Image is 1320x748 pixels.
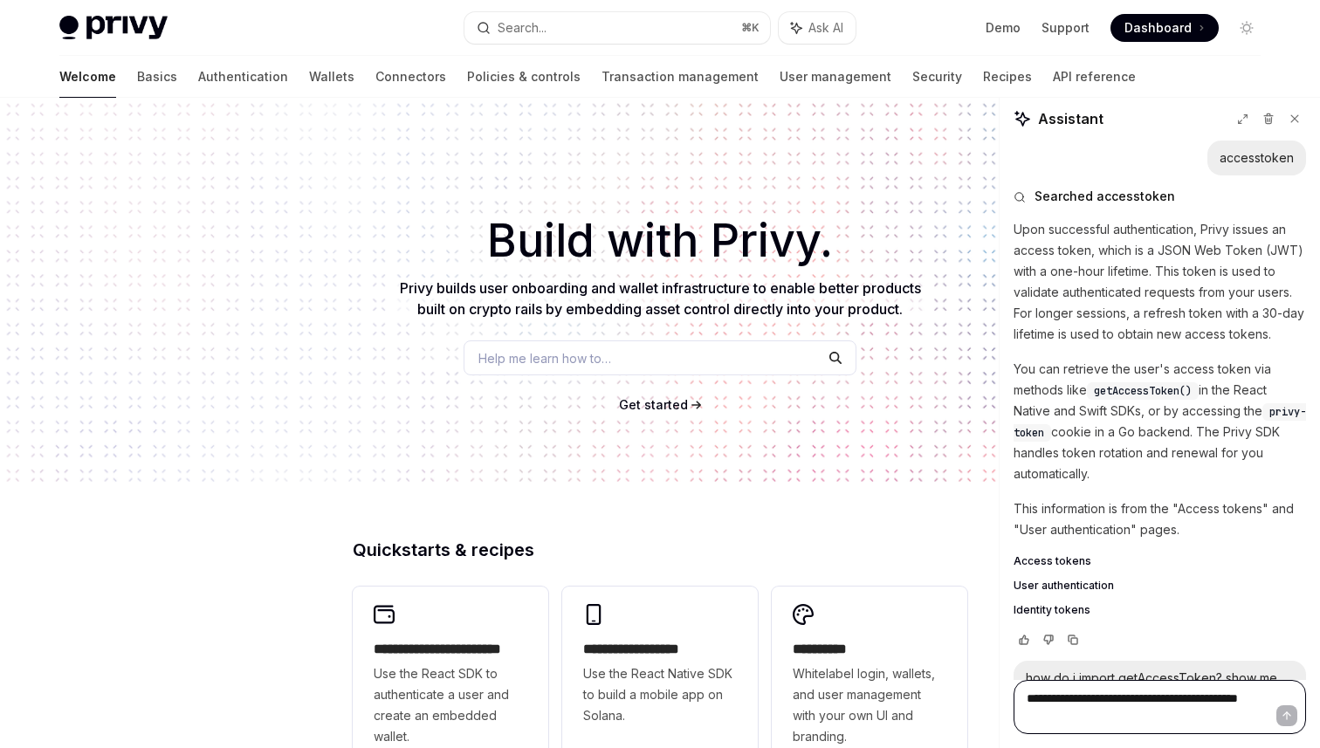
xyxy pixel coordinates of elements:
a: Connectors [375,56,446,98]
img: light logo [59,16,168,40]
button: Searched accesstoken [1014,188,1306,205]
button: Toggle dark mode [1233,14,1261,42]
a: Dashboard [1110,14,1219,42]
div: how do i import getAccessToken? show me the docs [1026,669,1294,704]
a: Authentication [198,56,288,98]
span: Use the React Native SDK to build a mobile app on Solana. [583,663,737,726]
span: Quickstarts & recipes [353,541,534,559]
a: Recipes [983,56,1032,98]
span: Privy builds user onboarding and wallet infrastructure to enable better products built on crypto ... [400,279,921,318]
div: accesstoken [1220,149,1294,167]
a: Security [912,56,962,98]
p: Upon successful authentication, Privy issues an access token, which is a JSON Web Token (JWT) wit... [1014,219,1306,345]
span: Get started [619,397,688,412]
p: You can retrieve the user's access token via methods like in the React Native and Swift SDKs, or ... [1014,359,1306,484]
span: privy-token [1014,405,1306,440]
button: Send message [1276,705,1297,726]
span: Dashboard [1124,19,1192,37]
a: User management [780,56,891,98]
div: Search... [498,17,547,38]
span: Whitelabel login, wallets, and user management with your own UI and branding. [793,663,946,747]
a: Identity tokens [1014,603,1306,617]
a: User authentication [1014,579,1306,593]
a: Wallets [309,56,354,98]
span: ⌘ K [741,21,760,35]
span: getAccessToken() [1094,384,1192,398]
span: Assistant [1038,108,1103,129]
a: Welcome [59,56,116,98]
a: Get started [619,396,688,414]
a: API reference [1053,56,1136,98]
button: Search...⌘K [464,12,770,44]
span: Use the React SDK to authenticate a user and create an embedded wallet. [374,663,527,747]
span: Searched accesstoken [1035,188,1175,205]
a: Basics [137,56,177,98]
span: Identity tokens [1014,603,1090,617]
button: Ask AI [779,12,856,44]
p: This information is from the "Access tokens" and "User authentication" pages. [1014,498,1306,540]
a: Demo [986,19,1021,37]
span: Help me learn how to… [478,349,611,367]
a: Transaction management [602,56,759,98]
span: Build with Privy. [487,225,833,257]
span: Access tokens [1014,554,1091,568]
a: Support [1042,19,1090,37]
span: User authentication [1014,579,1114,593]
a: Access tokens [1014,554,1306,568]
a: Policies & controls [467,56,581,98]
span: Ask AI [808,19,843,37]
